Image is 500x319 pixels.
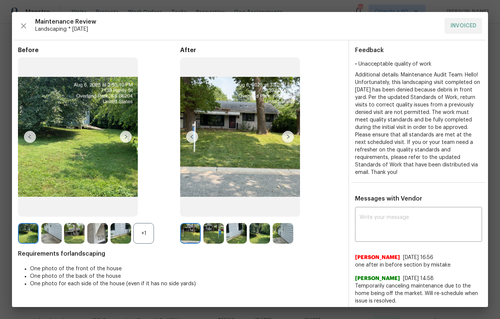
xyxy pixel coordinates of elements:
img: right-chevron-button-url [282,131,294,143]
span: Messages with Vendor [355,196,422,202]
img: right-chevron-button-url [120,131,132,143]
img: left-chevron-button-url [186,131,198,143]
span: Before [18,46,180,54]
span: Temporarily canceling maintenance due to the home being off the market. Will re-schedule when iss... [355,282,482,305]
img: left-chevron-button-url [24,131,36,143]
span: After [180,46,342,54]
span: Additional details: Maintenance Audit Team: Hello! Unfortunately, this landscaping visit complete... [355,72,480,175]
span: one after in before section by mistake [355,261,482,269]
li: One photo of the back of the house [30,273,342,280]
span: [PERSON_NAME] [355,254,400,261]
span: [PERSON_NAME] [355,275,400,282]
span: Feedback [355,47,384,53]
span: • Unacceptable quality of work [355,61,431,67]
span: Maintenance Review [35,18,439,25]
li: One photo for each side of the house (even if it has no side yards) [30,280,342,288]
span: Requirements for landscaping [18,250,342,258]
span: [DATE] 16:56 [403,255,433,260]
span: [DATE] 14:58 [403,276,434,281]
div: +1 [133,223,154,244]
span: Landscaping * [DATE] [35,25,439,33]
li: One photo of the front of the house [30,265,342,273]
